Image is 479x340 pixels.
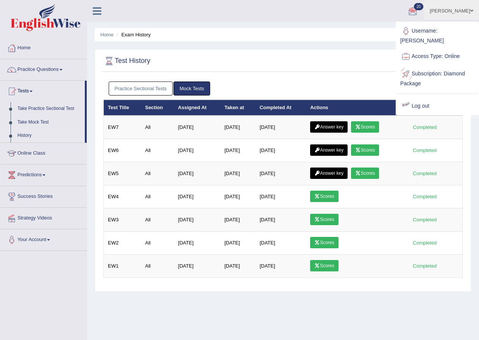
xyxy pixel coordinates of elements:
td: [DATE] [174,139,220,162]
td: All [141,185,174,208]
div: Completed [410,123,440,131]
td: EW6 [104,139,141,162]
td: [DATE] [220,208,256,232]
th: Test Title [104,100,141,116]
td: All [141,255,174,278]
td: [DATE] [220,116,256,139]
a: Scores [310,191,338,202]
td: [DATE] [220,232,256,255]
a: Subscription: Diamond Package [396,65,478,91]
a: Scores [310,214,338,225]
div: Completed [410,239,440,247]
th: Completed At [256,100,306,116]
a: Scores [310,260,338,271]
a: Scores [351,144,379,156]
td: [DATE] [174,232,220,255]
td: EW5 [104,162,141,185]
th: Actions [306,100,406,116]
td: [DATE] [256,185,306,208]
a: Log out [396,97,478,115]
td: [DATE] [256,255,306,278]
th: Assigned At [174,100,220,116]
td: EW4 [104,185,141,208]
a: Take Practice Sectional Test [14,102,85,116]
a: Strategy Videos [0,208,87,227]
td: All [141,139,174,162]
td: [DATE] [174,185,220,208]
td: EW7 [104,116,141,139]
a: Answer key [310,121,348,133]
td: [DATE] [174,116,220,139]
a: Home [100,32,114,38]
a: Scores [351,168,379,179]
td: [DATE] [256,162,306,185]
a: Scores [351,121,379,133]
td: [DATE] [220,162,256,185]
a: Mock Tests [173,81,210,96]
a: Home [0,38,87,56]
td: EW2 [104,232,141,255]
div: Completed [410,169,440,177]
td: All [141,162,174,185]
li: Exam History [115,31,151,38]
td: EW3 [104,208,141,232]
td: [DATE] [256,232,306,255]
a: Predictions [0,165,87,183]
h2: Test History [103,55,150,67]
a: Success Stories [0,186,87,205]
a: Take Mock Test [14,116,85,129]
a: Your Account [0,229,87,248]
td: [DATE] [256,208,306,232]
th: Section [141,100,174,116]
td: [DATE] [220,255,256,278]
span: 20 [414,3,423,10]
div: Completed [410,193,440,201]
a: Answer key [310,144,348,156]
td: [DATE] [174,208,220,232]
td: [DATE] [220,185,256,208]
td: [DATE] [256,116,306,139]
td: [DATE] [174,255,220,278]
a: Online Class [0,143,87,162]
div: Completed [410,146,440,154]
a: Answer key [310,168,348,179]
a: Access Type: Online [396,48,478,65]
a: Scores [310,237,338,248]
a: Practice Questions [0,59,87,78]
td: [DATE] [220,139,256,162]
div: Completed [410,262,440,270]
div: Completed [410,216,440,224]
td: EW1 [104,255,141,278]
td: [DATE] [174,162,220,185]
td: All [141,208,174,232]
td: All [141,116,174,139]
a: Username: [PERSON_NAME] [396,22,478,48]
td: [DATE] [256,139,306,162]
td: All [141,232,174,255]
a: Tests [0,81,85,100]
a: History [14,129,85,143]
a: Practice Sectional Tests [109,81,173,96]
th: Taken at [220,100,256,116]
